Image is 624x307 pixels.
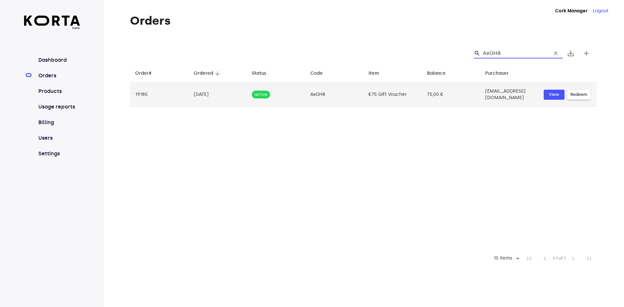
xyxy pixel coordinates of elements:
[522,251,537,266] span: First Page
[547,91,561,98] span: View
[252,70,266,77] div: Status
[37,119,80,126] a: Billing
[563,45,578,61] button: Export
[555,8,588,14] strong: Cork Manager
[369,70,379,77] div: Item
[578,45,594,61] button: Create new gift card
[474,50,480,57] span: search
[422,83,480,107] td: 75,00 €
[37,87,80,95] a: Products
[485,70,517,77] span: Purchaser
[24,16,80,26] img: Korta
[369,70,387,77] span: Item
[310,70,331,77] span: Code
[130,14,597,27] h1: Orders
[582,49,590,57] span: add
[427,70,446,77] div: Balance
[593,8,608,14] button: Logout
[24,16,80,30] a: beta
[252,70,275,77] span: Status
[567,90,591,100] button: Redeem
[194,70,213,77] div: Ordered
[252,92,270,98] span: active
[537,251,553,266] span: Previous Page
[581,251,597,266] span: Last Page
[37,103,80,111] a: Usage reports
[567,49,575,57] span: save_alt
[130,83,188,107] td: 19185
[310,70,323,77] div: Code
[570,91,587,98] span: Redeem
[480,83,539,107] td: [EMAIL_ADDRESS][DOMAIN_NAME]
[363,83,422,107] td: €75 Gift Voucher
[24,26,80,30] span: beta
[214,70,220,76] span: arrow_downward
[37,134,80,142] a: Users
[552,50,559,57] span: clear
[553,255,565,262] span: 1-1 of 1
[565,251,581,266] span: Next Page
[135,70,151,77] div: Order#
[489,254,522,263] div: 10 items
[427,70,454,77] span: Balance
[188,83,247,107] td: [DATE]
[485,70,509,77] div: Purchaser
[305,83,364,107] td: AxGH8
[492,256,514,261] div: 10 items
[37,150,80,158] a: Settings
[135,70,160,77] span: Order#
[483,48,546,58] input: Search
[37,72,80,80] a: Orders
[37,56,80,64] a: Dashboard
[544,90,565,100] button: View
[194,70,222,77] span: Ordered
[549,46,563,60] button: Clear Search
